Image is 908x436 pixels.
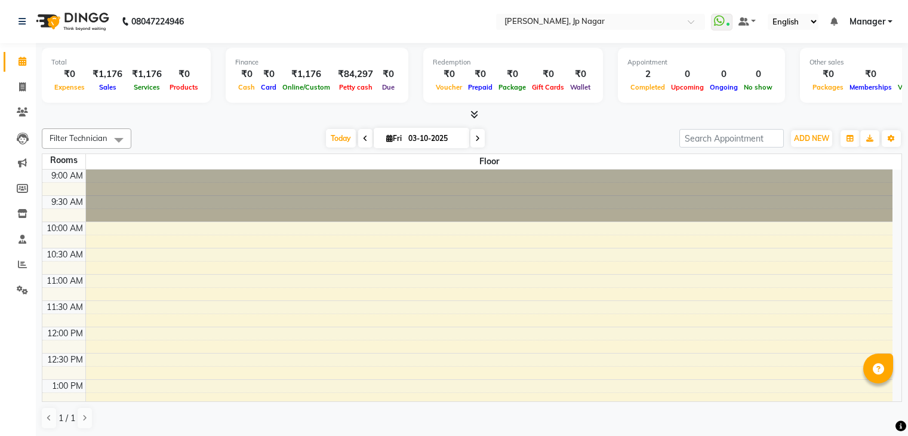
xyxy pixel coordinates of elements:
span: Manager [849,16,885,28]
div: ₹0 [258,67,279,81]
span: Prepaid [465,83,495,91]
span: ADD NEW [794,134,829,143]
div: 10:30 AM [44,248,85,261]
span: Sales [96,83,119,91]
iframe: chat widget [858,388,896,424]
div: ₹0 [465,67,495,81]
div: ₹0 [433,67,465,81]
span: Voucher [433,83,465,91]
span: Services [131,83,163,91]
span: Card [258,83,279,91]
div: 9:30 AM [49,196,85,208]
div: ₹1,176 [88,67,127,81]
div: Finance [235,57,399,67]
div: Appointment [627,57,775,67]
span: Expenses [51,83,88,91]
div: 12:00 PM [45,327,85,340]
input: Search Appointment [679,129,784,148]
span: Today [326,129,356,148]
div: 11:30 AM [44,301,85,314]
span: Wallet [567,83,593,91]
div: 10:00 AM [44,222,85,235]
div: ₹0 [495,67,529,81]
div: ₹0 [529,67,567,81]
span: Due [379,83,398,91]
div: Redemption [433,57,593,67]
div: Total [51,57,201,67]
span: No show [741,83,775,91]
span: Cash [235,83,258,91]
span: Online/Custom [279,83,333,91]
div: ₹0 [235,67,258,81]
span: Petty cash [336,83,375,91]
div: ₹0 [847,67,895,81]
div: ₹1,176 [127,67,167,81]
span: Upcoming [668,83,707,91]
div: ₹1,176 [279,67,333,81]
div: 11:00 AM [44,275,85,287]
div: 2 [627,67,668,81]
div: 1:00 PM [50,380,85,392]
div: ₹84,297 [333,67,378,81]
div: 0 [741,67,775,81]
span: Package [495,83,529,91]
b: 08047224946 [131,5,184,38]
div: ₹0 [378,67,399,81]
div: 0 [668,67,707,81]
button: ADD NEW [791,130,832,147]
div: ₹0 [567,67,593,81]
div: 12:30 PM [45,354,85,366]
span: 1 / 1 [59,412,75,425]
span: Ongoing [707,83,741,91]
span: Products [167,83,201,91]
span: Memberships [847,83,895,91]
span: Floor [86,154,893,169]
span: Gift Cards [529,83,567,91]
span: Completed [627,83,668,91]
div: ₹0 [51,67,88,81]
div: ₹0 [809,67,847,81]
div: 0 [707,67,741,81]
div: 9:00 AM [49,170,85,182]
img: logo [30,5,112,38]
input: 2025-10-03 [405,130,464,148]
span: Fri [383,134,405,143]
div: ₹0 [167,67,201,81]
span: Filter Technician [50,133,107,143]
span: Packages [809,83,847,91]
div: Rooms [42,154,85,167]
